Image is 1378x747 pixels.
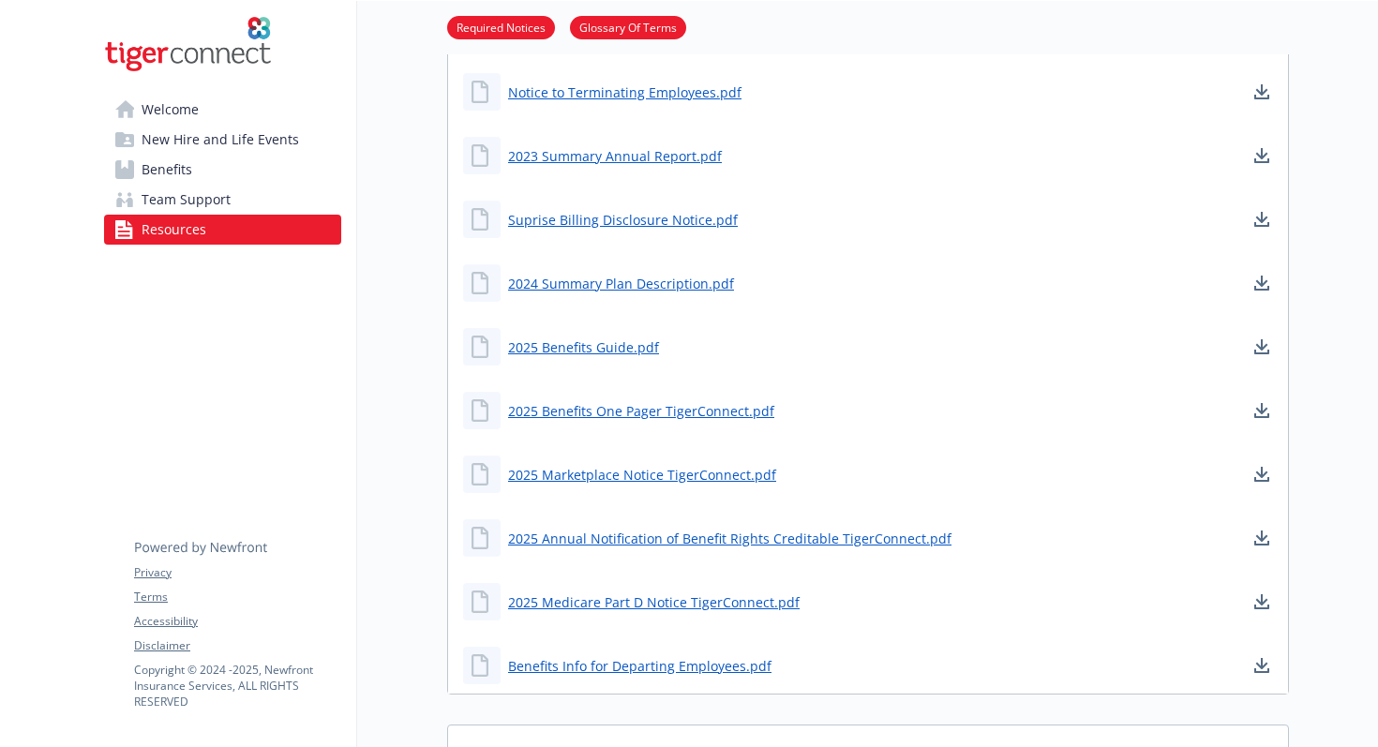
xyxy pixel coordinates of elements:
a: 2024 Summary Plan Description.pdf [508,274,734,293]
span: Team Support [142,185,231,215]
a: download document [1251,336,1273,358]
a: Notice to Terminating Employees.pdf [508,82,741,102]
a: Glossary Of Terms [570,18,686,36]
a: download document [1251,208,1273,231]
a: download document [1251,399,1273,422]
a: Benefits [104,155,341,185]
a: Welcome [104,95,341,125]
a: Benefits Info for Departing Employees.pdf [508,656,771,676]
a: Disclaimer [134,637,340,654]
a: Accessibility [134,613,340,630]
a: 2025 Benefits Guide.pdf [508,337,659,357]
a: Terms [134,589,340,605]
a: download document [1251,463,1273,486]
p: Copyright © 2024 - 2025 , Newfront Insurance Services, ALL RIGHTS RESERVED [134,662,340,710]
a: download document [1251,144,1273,167]
a: 2025 Annual Notification of Benefit Rights Creditable TigerConnect.pdf [508,529,951,548]
a: download document [1251,590,1273,613]
a: Required Notices [447,18,555,36]
span: Resources [142,215,206,245]
a: Team Support [104,185,341,215]
a: Suprise Billing Disclosure Notice.pdf [508,210,738,230]
a: 2025 Marketplace Notice TigerConnect.pdf [508,465,776,485]
a: 2025 Benefits One Pager TigerConnect.pdf [508,401,774,421]
span: Benefits [142,155,192,185]
a: New Hire and Life Events [104,125,341,155]
a: download document [1251,654,1273,677]
a: download document [1251,81,1273,103]
span: Welcome [142,95,199,125]
a: Privacy [134,564,340,581]
a: 2023 Summary Annual Report.pdf [508,146,722,166]
a: download document [1251,527,1273,549]
span: New Hire and Life Events [142,125,299,155]
a: Resources [104,215,341,245]
a: 2025 Medicare Part D Notice TigerConnect.pdf [508,592,800,612]
a: download document [1251,272,1273,294]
